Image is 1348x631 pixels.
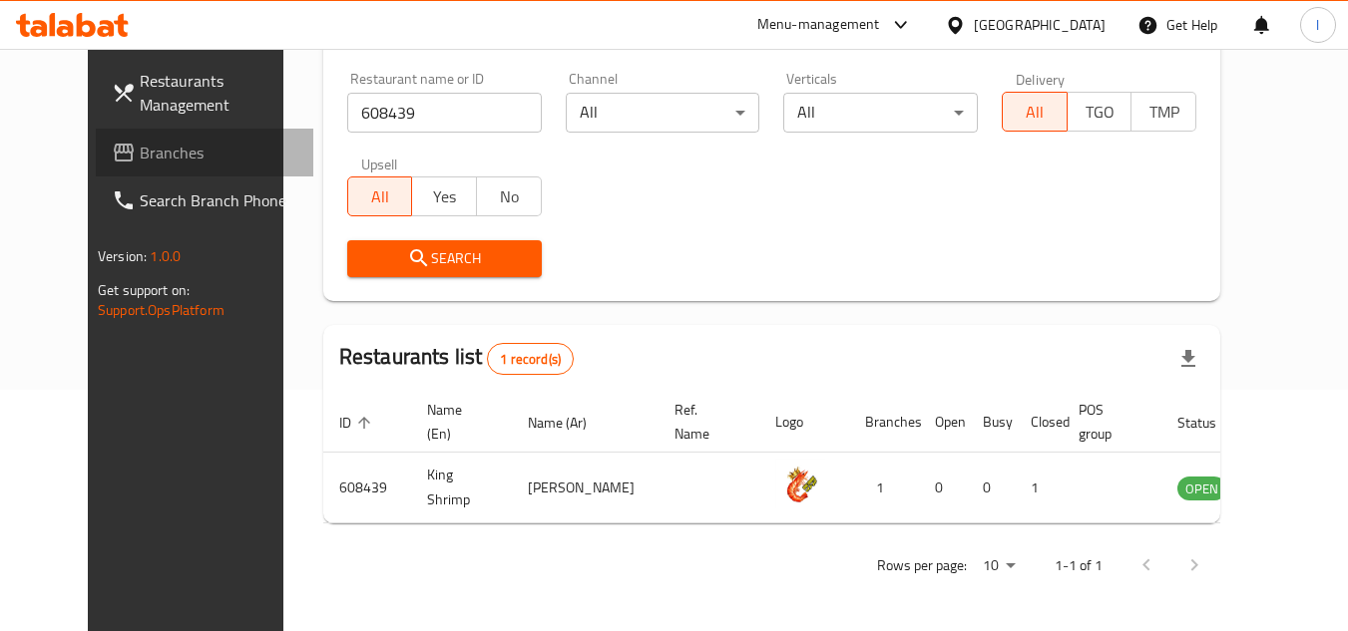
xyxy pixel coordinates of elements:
a: Search Branch Phone [96,176,313,224]
div: All [783,93,978,133]
div: OPEN [1177,476,1226,500]
span: 1 record(s) [488,350,573,369]
button: Yes [411,176,477,216]
div: Menu-management [757,13,880,37]
span: All [356,182,405,211]
a: Restaurants Management [96,57,313,129]
td: 1 [1015,453,1063,523]
span: OPEN [1177,477,1226,500]
td: 1 [849,453,919,523]
span: Search [363,246,526,271]
button: TMP [1130,92,1196,132]
td: 0 [967,453,1015,523]
p: Rows per page: [877,553,967,578]
span: 1.0.0 [150,243,181,269]
span: Status [1177,411,1242,435]
div: [GEOGRAPHIC_DATA] [974,14,1106,36]
td: King Shrimp [411,453,512,523]
button: Search [347,240,542,277]
th: Closed [1015,392,1063,453]
th: Busy [967,392,1015,453]
th: Logo [759,392,849,453]
p: 1-1 of 1 [1055,553,1103,578]
span: Ref. Name [674,398,735,446]
span: Search Branch Phone [140,188,297,212]
span: No [485,182,534,211]
span: Get support on: [98,277,190,303]
a: Branches [96,129,313,176]
span: Restaurants Management [140,69,297,117]
button: All [1002,92,1068,132]
span: TGO [1076,98,1124,127]
span: ID [339,411,377,435]
span: All [1011,98,1060,127]
span: l [1316,14,1319,36]
label: Upsell [361,157,398,170]
span: TMP [1139,98,1188,127]
button: No [476,176,542,216]
span: Name (En) [427,398,488,446]
span: Version: [98,243,147,269]
h2: Restaurant search [347,24,1196,54]
td: [PERSON_NAME] [512,453,659,523]
div: Export file [1164,335,1212,383]
th: Branches [849,392,919,453]
button: All [347,176,413,216]
div: All [566,93,760,133]
th: Open [919,392,967,453]
td: 0 [919,453,967,523]
span: POS group [1079,398,1137,446]
div: Total records count [487,343,574,375]
button: TGO [1067,92,1132,132]
input: Search for restaurant name or ID.. [347,93,542,133]
a: Support.OpsPlatform [98,297,225,323]
span: Name (Ar) [528,411,613,435]
td: 608439 [323,453,411,523]
label: Delivery [1016,72,1066,86]
img: King Shrimp [775,459,825,508]
span: Yes [420,182,469,211]
h2: Restaurants list [339,342,574,375]
span: Branches [140,141,297,164]
div: Rows per page: [975,551,1023,581]
table: enhanced table [323,392,1335,523]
